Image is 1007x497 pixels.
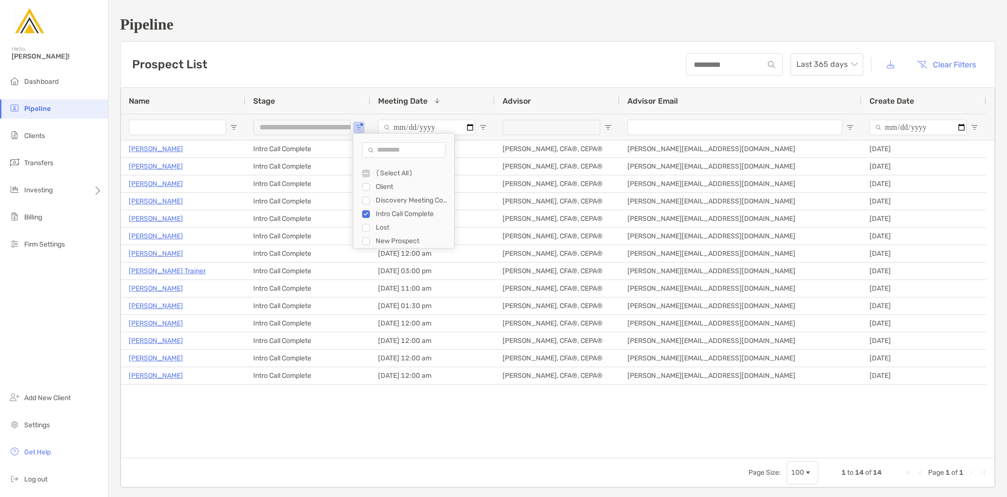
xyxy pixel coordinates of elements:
[12,52,102,61] span: [PERSON_NAME]!
[479,124,487,131] button: Open Filter Menu
[370,263,495,280] div: [DATE] 03:00 pm
[376,183,448,191] div: Client
[862,297,986,314] div: [DATE]
[245,350,370,367] div: Intro Call Complete
[748,468,781,477] div: Page Size:
[971,124,978,131] button: Open Filter Menu
[905,469,913,477] div: First Page
[495,350,620,367] div: [PERSON_NAME], CFA®, CEPA®
[620,175,862,192] div: [PERSON_NAME][EMAIL_ADDRESS][DOMAIN_NAME]
[9,446,20,457] img: get-help icon
[495,158,620,175] div: [PERSON_NAME], CFA®, CEPA®
[862,158,986,175] div: [DATE]
[24,78,59,86] span: Dashboard
[24,448,51,456] span: Get Help
[376,169,448,177] div: (Select All)
[796,54,857,75] span: Last 365 days
[9,156,20,168] img: transfers icon
[862,263,986,280] div: [DATE]
[495,280,620,297] div: [PERSON_NAME], CFA®, CEPA®
[12,4,46,39] img: Zoe Logo
[129,143,183,155] a: [PERSON_NAME]
[129,265,206,277] a: [PERSON_NAME] Trainer
[495,193,620,210] div: [PERSON_NAME], CFA®, CEPA®
[376,237,448,245] div: New Prospect
[129,160,183,172] a: [PERSON_NAME]
[129,248,183,260] a: [PERSON_NAME]
[9,473,20,484] img: logout icon
[946,468,950,477] span: 1
[129,352,183,364] a: [PERSON_NAME]
[129,282,183,295] a: [PERSON_NAME]
[620,350,862,367] div: [PERSON_NAME][EMAIL_ADDRESS][DOMAIN_NAME]
[979,469,987,477] div: Last Page
[855,468,864,477] span: 14
[620,280,862,297] div: [PERSON_NAME][EMAIL_ADDRESS][DOMAIN_NAME]
[620,193,862,210] div: [PERSON_NAME][EMAIL_ADDRESS][DOMAIN_NAME]
[129,230,183,242] a: [PERSON_NAME]
[951,468,958,477] span: of
[129,96,150,106] span: Name
[9,211,20,222] img: billing icon
[9,102,20,114] img: pipeline icon
[916,469,924,477] div: Previous Page
[24,186,53,194] span: Investing
[620,245,862,262] div: [PERSON_NAME][EMAIL_ADDRESS][DOMAIN_NAME]
[495,175,620,192] div: [PERSON_NAME], CFA®, CEPA®
[9,238,20,249] img: firm-settings icon
[620,210,862,227] div: [PERSON_NAME][EMAIL_ADDRESS][DOMAIN_NAME]
[9,419,20,430] img: settings icon
[129,178,183,190] a: [PERSON_NAME]
[362,142,445,158] input: Search filter values
[129,335,183,347] a: [PERSON_NAME]
[620,332,862,349] div: [PERSON_NAME][EMAIL_ADDRESS][DOMAIN_NAME]
[620,228,862,245] div: [PERSON_NAME][EMAIL_ADDRESS][DOMAIN_NAME]
[847,468,854,477] span: to
[787,461,818,484] div: Page Size
[862,175,986,192] div: [DATE]
[120,16,995,33] h1: Pipeline
[129,195,183,207] a: [PERSON_NAME]
[24,475,47,483] span: Log out
[503,96,531,106] span: Advisor
[862,140,986,157] div: [DATE]
[245,228,370,245] div: Intro Call Complete
[370,315,495,332] div: [DATE] 12:00 am
[862,193,986,210] div: [DATE]
[370,350,495,367] div: [DATE] 12:00 am
[627,120,842,135] input: Advisor Email Filter Input
[24,213,42,221] span: Billing
[355,124,363,131] button: Open Filter Menu
[791,468,804,477] div: 100
[620,367,862,384] div: [PERSON_NAME][EMAIL_ADDRESS][DOMAIN_NAME]
[245,263,370,280] div: Intro Call Complete
[967,469,975,477] div: Next Page
[495,263,620,280] div: [PERSON_NAME], CFA®, CEPA®
[129,317,183,329] a: [PERSON_NAME]
[862,210,986,227] div: [DATE]
[862,332,986,349] div: [DATE]
[370,332,495,349] div: [DATE] 12:00 am
[245,140,370,157] div: Intro Call Complete
[24,394,71,402] span: Add New Client
[24,159,53,167] span: Transfers
[376,223,448,232] div: Lost
[353,133,455,248] div: Column Filter
[862,315,986,332] div: [DATE]
[129,370,183,382] a: [PERSON_NAME]
[495,297,620,314] div: [PERSON_NAME], CFA®, CEPA®
[378,120,475,135] input: Meeting Date Filter Input
[245,175,370,192] div: Intro Call Complete
[620,158,862,175] div: [PERSON_NAME][EMAIL_ADDRESS][DOMAIN_NAME]
[370,245,495,262] div: [DATE] 12:00 am
[129,213,183,225] a: [PERSON_NAME]
[245,245,370,262] div: Intro Call Complete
